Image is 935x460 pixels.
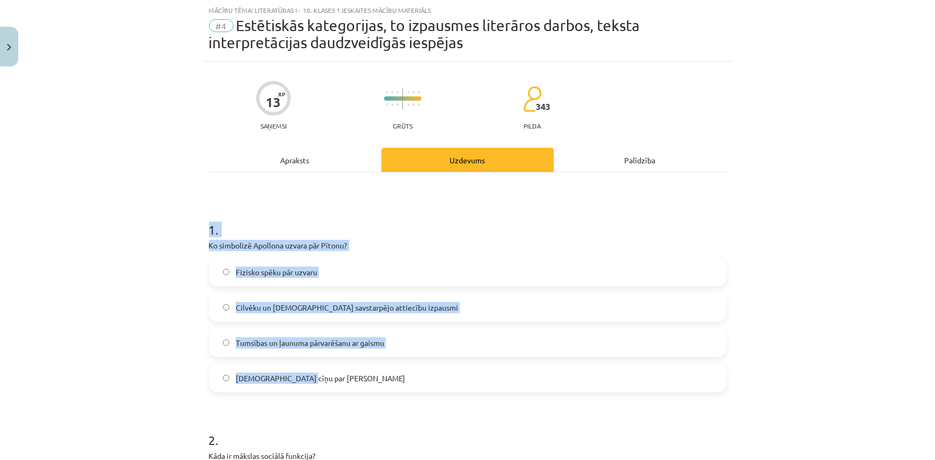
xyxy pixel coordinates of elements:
[266,95,281,110] div: 13
[554,148,727,172] div: Palīdzība
[386,103,387,106] img: icon-short-line-57e1e144782c952c97e751825c79c345078a6d821885a25fce030b3d8c18986b.svg
[209,414,727,447] h1: 2 .
[278,91,285,97] span: XP
[223,304,230,311] input: Cilvēku un [DEMOGRAPHIC_DATA] savstarpējo attiecību izpausmi
[392,103,393,106] img: icon-short-line-57e1e144782c952c97e751825c79c345078a6d821885a25fce030b3d8c18986b.svg
[418,103,420,106] img: icon-short-line-57e1e144782c952c97e751825c79c345078a6d821885a25fce030b3d8c18986b.svg
[386,91,387,94] img: icon-short-line-57e1e144782c952c97e751825c79c345078a6d821885a25fce030b3d8c18986b.svg
[382,148,554,172] div: Uzdevums
[418,91,420,94] img: icon-short-line-57e1e144782c952c97e751825c79c345078a6d821885a25fce030b3d8c18986b.svg
[256,122,291,130] p: Saņemsi
[236,302,458,313] span: Cilvēku un [DEMOGRAPHIC_DATA] savstarpējo attiecību izpausmi
[236,267,317,278] span: Fizisko spēku pār uzvaru
[523,86,542,112] img: students-c634bb4e5e11cddfef0936a35e636f08e4e9abd3cc4e673bd6f9a4125e45ecb1.svg
[523,122,541,130] p: pilda
[209,19,234,32] span: #4
[392,91,393,94] img: icon-short-line-57e1e144782c952c97e751825c79c345078a6d821885a25fce030b3d8c18986b.svg
[223,340,230,346] input: Tumsības un ļaunuma pārvarēšanu ar gaismu
[393,122,413,130] p: Grūts
[397,103,398,106] img: icon-short-line-57e1e144782c952c97e751825c79c345078a6d821885a25fce030b3d8c18986b.svg
[236,373,405,384] span: [DEMOGRAPHIC_DATA] cīņu par [PERSON_NAME]
[536,102,551,111] span: 343
[7,44,11,51] img: icon-close-lesson-0947bae3869378f0d4975bcd49f059093ad1ed9edebbc8119c70593378902aed.svg
[209,6,727,14] div: Mācību tēma: Literatūras i - 10. klases 1.ieskaites mācību materiāls
[209,203,727,237] h1: 1 .
[223,375,230,382] input: [DEMOGRAPHIC_DATA] cīņu par [PERSON_NAME]
[236,337,384,349] span: Tumsības un ļaunuma pārvarēšanu ar gaismu
[413,103,414,106] img: icon-short-line-57e1e144782c952c97e751825c79c345078a6d821885a25fce030b3d8c18986b.svg
[209,240,727,251] p: Ko simbolizē Apollona uzvara pār Pītonu?
[209,17,640,51] span: Estētiskās kategorijas, to izpausmes literāros darbos, teksta interpretācijas daudzveidīgās iespējas
[209,148,382,172] div: Apraksts
[223,269,230,276] input: Fizisko spēku pār uzvaru
[402,88,403,109] img: icon-long-line-d9ea69661e0d244f92f715978eff75569469978d946b2353a9bb055b3ed8787d.svg
[408,91,409,94] img: icon-short-line-57e1e144782c952c97e751825c79c345078a6d821885a25fce030b3d8c18986b.svg
[397,91,398,94] img: icon-short-line-57e1e144782c952c97e751825c79c345078a6d821885a25fce030b3d8c18986b.svg
[413,91,414,94] img: icon-short-line-57e1e144782c952c97e751825c79c345078a6d821885a25fce030b3d8c18986b.svg
[408,103,409,106] img: icon-short-line-57e1e144782c952c97e751825c79c345078a6d821885a25fce030b3d8c18986b.svg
